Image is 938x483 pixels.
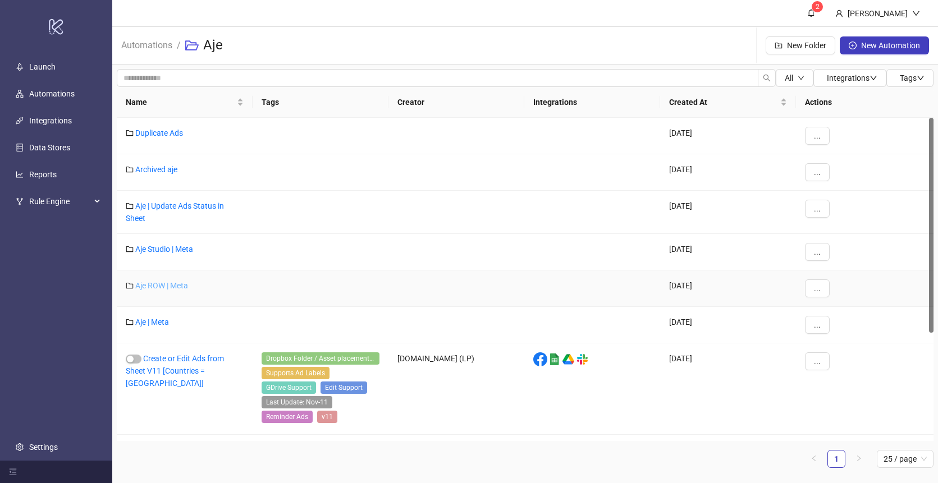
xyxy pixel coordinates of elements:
th: Created At [660,87,796,118]
span: folder [126,165,134,173]
li: / [177,27,181,63]
span: folder [126,129,134,137]
button: ... [805,127,830,145]
span: fork [16,197,24,205]
span: down [912,10,920,17]
span: search [763,74,771,82]
span: bell [807,9,815,17]
button: left [805,450,823,468]
a: Integrations [29,116,72,125]
span: ... [814,320,821,329]
button: ... [805,279,830,297]
span: ... [814,204,821,213]
th: Name [117,87,253,118]
th: Integrations [524,87,660,118]
li: Next Page [850,450,868,468]
span: Created At [669,96,778,108]
a: Aje | Update Ads Status in Sheet [126,201,224,223]
span: Integrations [827,73,877,82]
a: Archived aje [135,165,177,174]
span: Supports Ad Labels [262,367,330,379]
span: down [870,74,877,82]
span: Name [126,96,235,108]
span: down [917,74,925,82]
span: New Automation [861,41,920,50]
th: Creator [388,87,524,118]
span: ... [814,247,821,256]
button: ... [805,352,830,370]
div: Page Size [877,450,934,468]
button: Alldown [776,69,813,87]
span: Tags [900,73,925,82]
span: folder [126,282,134,289]
li: Previous Page [805,450,823,468]
span: folder [126,318,134,326]
div: [DATE] [660,191,796,234]
div: [DATE] [660,234,796,270]
span: GDrive Support [262,381,316,394]
span: Dropbox Folder / Asset placement detection [262,352,379,365]
a: Aje ROW | Meta [135,281,188,290]
a: 1 [828,450,845,467]
div: [DATE] [660,307,796,343]
a: Duplicate Ads [135,128,183,137]
a: Aje | Meta [135,318,169,326]
div: [DOMAIN_NAME] (LP) [388,343,524,435]
div: [DATE] [660,154,796,191]
span: New Folder [787,41,826,50]
span: right [855,455,862,462]
span: plus-circle [849,42,857,49]
button: New Folder [766,36,835,54]
span: user [835,10,843,17]
span: folder-add [775,42,783,49]
button: right [850,450,868,468]
button: New Automation [840,36,929,54]
span: folder-open [185,39,199,52]
span: folder [126,202,134,210]
span: folder [126,245,134,253]
span: Rule Engine [29,190,91,213]
div: [PERSON_NAME] [843,7,912,20]
button: ... [805,243,830,261]
a: Reports [29,170,57,179]
a: Settings [29,443,58,452]
a: Data Stores [29,143,70,152]
span: All [785,73,793,82]
div: [DATE] [660,343,796,435]
span: 25 / page [884,450,927,467]
div: [DATE] [660,270,796,307]
span: ... [814,284,821,293]
th: Actions [796,87,934,118]
button: Tagsdown [886,69,934,87]
div: [DATE] [660,118,796,154]
a: Create or Edit Ads from Sheet V11 [Countries = [GEOGRAPHIC_DATA]] [126,354,224,388]
span: Last Update: Nov-11 [262,396,332,408]
span: Reminder Ads [262,411,313,423]
li: 1 [827,450,845,468]
span: 2 [816,3,820,11]
a: Launch [29,62,56,71]
span: left [811,455,817,462]
span: ... [814,357,821,366]
a: Automations [29,89,75,98]
span: v11 [317,411,337,423]
span: down [798,75,804,81]
span: Edit Support [321,381,367,394]
sup: 2 [812,1,823,12]
h3: Aje [203,36,223,54]
th: Tags [253,87,388,118]
span: ... [814,131,821,140]
button: Integrationsdown [813,69,886,87]
button: ... [805,200,830,218]
a: Aje Studio | Meta [135,245,193,254]
a: Automations [119,38,175,50]
button: ... [805,316,830,334]
span: ... [814,168,821,177]
button: ... [805,163,830,181]
span: menu-fold [9,468,17,476]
